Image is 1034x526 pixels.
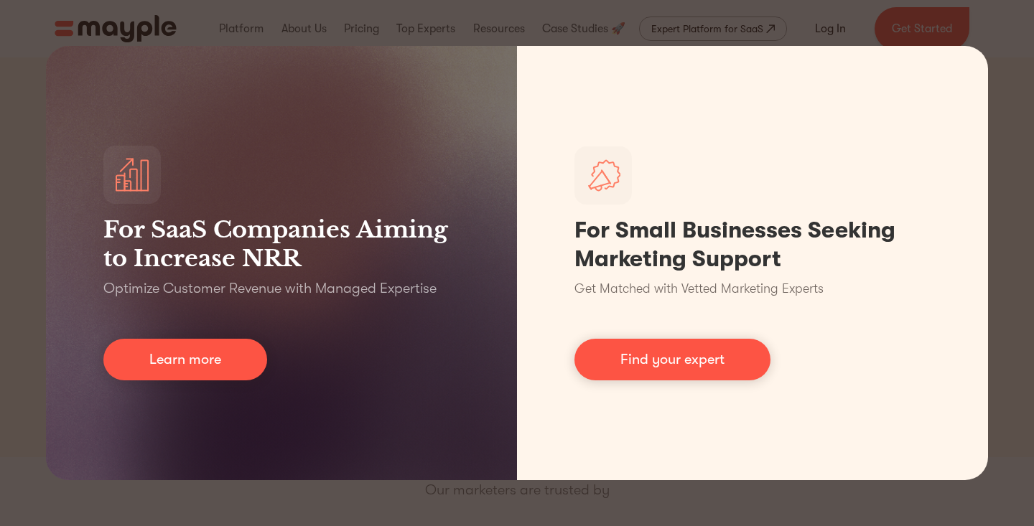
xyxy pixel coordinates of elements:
a: Learn more [103,339,267,380]
a: Find your expert [574,339,770,380]
p: Optimize Customer Revenue with Managed Expertise [103,278,437,299]
h1: For Small Businesses Seeking Marketing Support [574,216,931,273]
p: Get Matched with Vetted Marketing Experts [574,279,824,299]
h3: For SaaS Companies Aiming to Increase NRR [103,215,460,273]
